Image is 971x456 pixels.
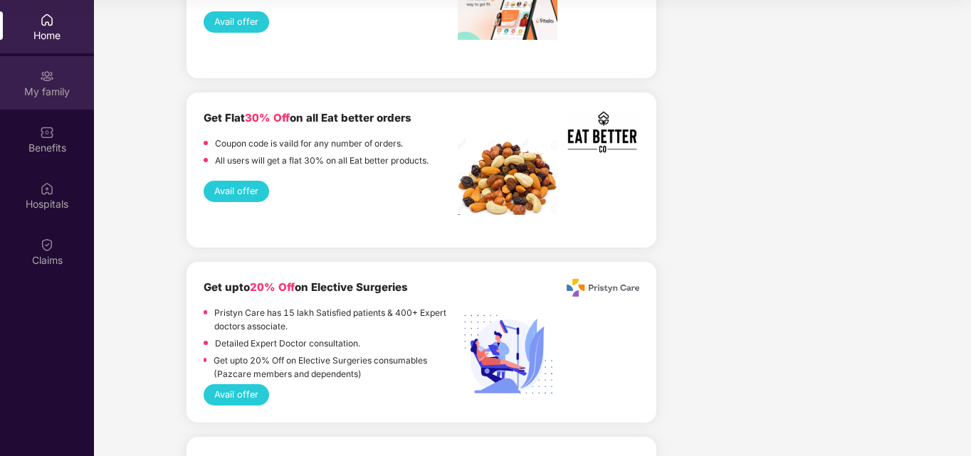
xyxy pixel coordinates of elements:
b: Get upto on Elective Surgeries [204,280,408,294]
button: Avail offer [204,384,269,405]
p: Detailed Expert Doctor consultation. [215,336,360,350]
span: 20% Off [250,280,295,294]
img: svg+xml;base64,PHN2ZyBpZD0iQmVuZWZpdHMiIHhtbG5zPSJodHRwOi8vd3d3LnczLm9yZy8yMDAwL3N2ZyIgd2lkdGg9Ij... [40,125,54,139]
p: Get upto 20% Off on Elective Surgeries consumables (Pazcare members and dependents) [214,354,458,381]
img: svg+xml;base64,PHN2ZyBpZD0iSG9tZSIgeG1sbnM9Imh0dHA6Ly93d3cudzMub3JnLzIwMDAvc3ZnIiB3aWR0aD0iMjAiIG... [40,13,54,27]
img: svg+xml;base64,PHN2ZyBpZD0iSG9zcGl0YWxzIiB4bWxucz0iaHR0cDovL3d3dy53My5vcmcvMjAwMC9zdmciIHdpZHRoPS... [40,181,54,196]
img: Elective%20Surgery.png [458,307,557,407]
img: svg+xml;base64,PHN2ZyBpZD0iQ2xhaW0iIHhtbG5zPSJodHRwOi8vd3d3LnczLm9yZy8yMDAwL3N2ZyIgd2lkdGg9IjIwIi... [40,238,54,252]
img: Screenshot%202022-11-17%20at%202.10.19%20PM.png [567,110,639,154]
p: All users will get a flat 30% on all Eat better products. [215,154,429,167]
span: 30% Off [245,111,290,124]
b: Get Flat on all Eat better orders [204,111,411,124]
p: Coupon code is vaild for any number of orders. [215,137,403,150]
button: Avail offer [204,181,269,202]
img: Pristyn_Care_Logo%20(1).png [567,279,639,297]
button: Avail offer [204,11,269,33]
p: Pristyn Care has 15 lakh Satisfied patients & 400+ Expert doctors associate. [214,306,458,333]
img: svg+xml;base64,PHN2ZyB3aWR0aD0iMjAiIGhlaWdodD0iMjAiIHZpZXdCb3g9IjAgMCAyMCAyMCIgZmlsbD0ibm9uZSIgeG... [40,69,54,83]
img: Screenshot%202022-11-18%20at%2012.32.13%20PM.png [458,138,557,215]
